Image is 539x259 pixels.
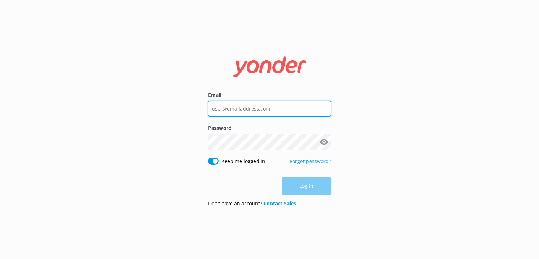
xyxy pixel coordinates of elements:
[208,91,331,99] label: Email
[264,200,296,207] a: Contact Sales
[208,200,296,207] p: Don’t have an account?
[290,158,331,165] a: Forgot password?
[221,158,265,165] label: Keep me logged in
[208,124,331,132] label: Password
[317,135,331,149] button: Show password
[208,101,331,117] input: user@emailaddress.com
